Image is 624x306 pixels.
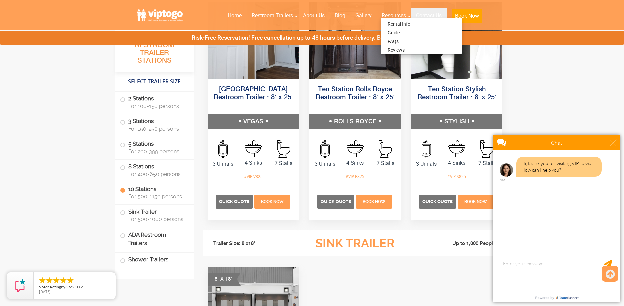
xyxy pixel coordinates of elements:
[214,86,293,101] a: [GEOGRAPHIC_DATA] Restroom Trailer : 8′ x 25′
[45,276,53,284] li: 
[128,126,186,132] span: For 150-250 persons
[422,140,431,158] img: an icon of urinal
[457,198,494,204] a: Book Now
[472,159,502,167] span: 7 Stalls
[247,8,298,23] a: Restroom Trailers
[422,199,453,204] span: Quick Quote
[411,114,502,129] h5: STYLISH
[39,285,110,290] span: by
[245,140,262,157] img: an icon of sink
[480,140,494,158] img: an icon of stall
[268,159,299,167] span: 7 Stalls
[65,284,84,289] span: ARAVCO A.
[39,284,41,289] span: 5
[381,37,405,46] a: FAQs
[38,276,46,284] li: 
[379,140,392,158] img: an icon of stall
[42,284,61,289] span: Star Rating
[120,92,189,112] label: 2 Stations
[340,159,370,167] span: 4 Sinks
[115,32,194,72] h3: All Portable Restroom Trailer Stations
[317,198,355,204] a: Quick Quote
[66,276,74,284] li: 
[223,8,247,23] a: Home
[411,8,447,23] a: Contact Us
[350,8,377,23] a: Gallery
[14,279,27,292] img: Review Rating
[207,234,282,254] li: Trailer Size: 8'x18'
[363,199,385,204] span: Book Now
[428,240,503,248] li: Up to 1,000 People
[120,205,189,225] label: Sink Trailer
[347,140,364,157] img: an icon of sink
[128,148,186,155] span: For 200-399 persons
[464,199,487,204] span: Book Now
[381,20,417,28] a: Rental Info
[115,75,194,88] h4: Select Trailer Size
[120,253,189,267] label: Shower Trailers
[309,114,401,129] h5: ROLLS ROYCE
[381,46,411,54] a: Reviews
[355,198,393,204] a: Book Now
[59,276,67,284] li: 
[445,172,468,181] div: #VIP S825
[321,199,351,204] span: Quick Quote
[128,171,186,177] span: For 400-650 persons
[120,182,189,203] label: 10 Stations
[330,8,350,23] a: Blog
[343,172,367,181] div: #VIP R825
[218,140,228,158] img: an icon of urinal
[128,193,186,200] span: For 500-1150 persons
[277,140,290,158] img: an icon of stall
[419,198,457,204] a: Quick Quote
[128,216,186,222] span: For 500-1000 persons
[120,137,189,158] label: 5 Stations
[120,160,189,180] label: 8 Stations
[489,131,624,306] iframe: Live Chat Box
[316,86,395,101] a: Ten Station Rolls Royce Restroom Trailer : 8′ x 25′
[208,160,238,168] span: 3 Urinals
[242,172,265,181] div: #VIP V825
[238,159,268,167] span: 4 Sinks
[370,159,401,167] span: 7 Stalls
[282,237,428,250] h3: Sink Trailer
[219,199,249,204] span: Quick Quote
[39,289,51,294] span: [DATE]
[448,140,465,157] img: an icon of sink
[298,8,330,23] a: About Us
[381,28,406,37] a: Guide
[208,273,241,286] div: 8' X 18'
[128,103,186,109] span: For 100-150 persons
[120,114,189,135] label: 3 Stations
[377,8,411,23] a: Resources
[216,198,254,204] a: Quick Quote
[447,8,487,27] a: Book Now
[208,114,299,129] h5: VEGAS
[411,160,442,168] span: 3 Urinals
[309,160,340,168] span: 3 Urinals
[52,276,60,284] li: 
[417,86,496,101] a: Ten Station Stylish Restroom Trailer : 8′ x 25′
[120,227,189,250] label: ADA Restroom Trailers
[442,159,472,167] span: 4 Sinks
[253,198,291,204] a: Book Now
[261,199,284,204] span: Book Now
[452,9,482,23] button: Book Now
[320,140,330,158] img: an icon of urinal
